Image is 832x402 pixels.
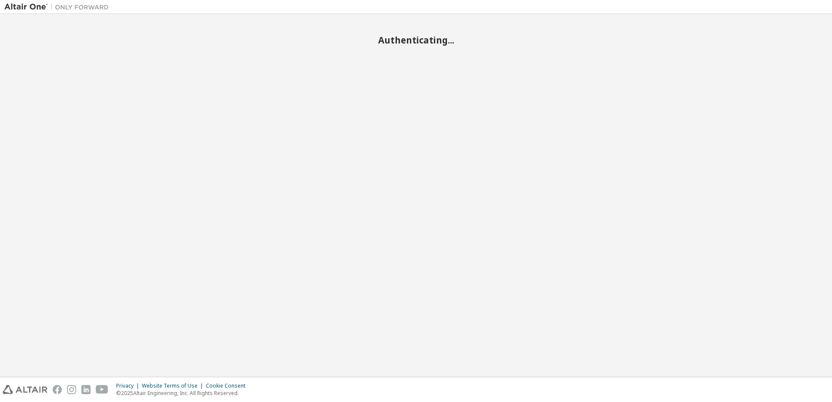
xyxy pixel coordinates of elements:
[116,389,251,397] p: © 2025 Altair Engineering, Inc. All Rights Reserved.
[116,382,142,389] div: Privacy
[3,385,47,394] img: altair_logo.svg
[142,382,206,389] div: Website Terms of Use
[96,385,108,394] img: youtube.svg
[4,3,113,11] img: Altair One
[53,385,62,394] img: facebook.svg
[81,385,91,394] img: linkedin.svg
[206,382,251,389] div: Cookie Consent
[4,34,828,46] h2: Authenticating...
[67,385,76,394] img: instagram.svg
